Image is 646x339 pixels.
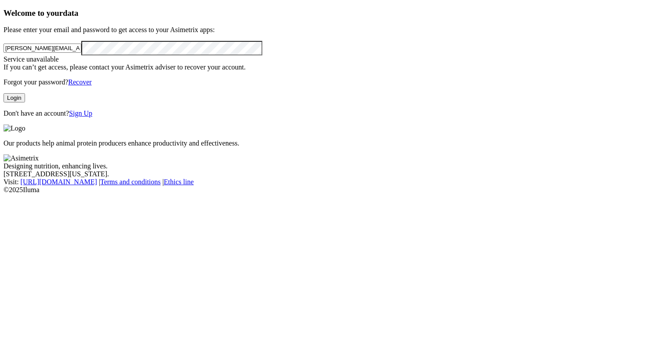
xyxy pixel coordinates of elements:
[4,109,642,117] p: Don't have an account?
[4,26,642,34] p: Please enter your email and password to get access to your Asimetrix apps:
[4,78,642,86] p: Forgot your password?
[4,170,642,178] div: [STREET_ADDRESS][US_STATE].
[4,124,25,132] img: Logo
[4,44,81,53] input: Your email
[4,154,39,162] img: Asimetrix
[4,186,642,194] div: © 2025 Iluma
[4,178,642,186] div: Visit : | |
[69,109,92,117] a: Sign Up
[63,8,78,18] span: data
[164,178,194,186] a: Ethics line
[21,178,97,186] a: [URL][DOMAIN_NAME]
[100,178,161,186] a: Terms and conditions
[68,78,91,86] a: Recover
[4,162,642,170] div: Designing nutrition, enhancing lives.
[4,93,25,102] button: Login
[4,139,642,147] p: Our products help animal protein producers enhance productivity and effectiveness.
[4,8,642,18] h3: Welcome to your
[4,55,642,71] div: Service unavailable If you can’t get access, please contact your Asimetrix adviser to recover you...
